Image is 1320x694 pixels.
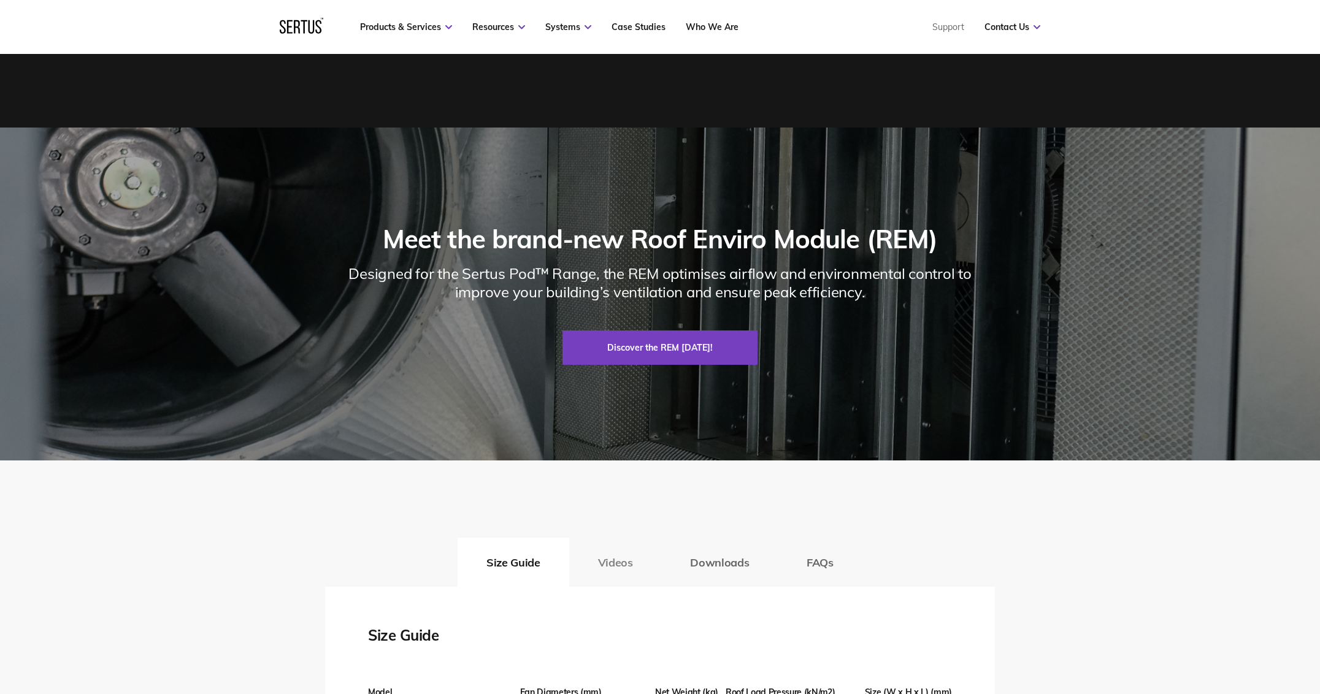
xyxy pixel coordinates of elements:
[778,538,862,587] button: FAQs
[472,21,525,32] a: Resources
[612,21,666,32] a: Case Studies
[661,538,778,587] button: Downloads
[545,21,591,32] a: Systems
[932,21,964,32] a: Support
[325,264,995,301] div: Designed for the Sertus Pod™ Range, the REM optimises airflow and environmental control to improv...
[984,21,1040,32] a: Contact Us
[368,623,491,647] div: Size Guide
[383,223,938,256] div: Meet the brand-new Roof Enviro Module (REM)
[569,538,662,587] button: Videos
[686,21,739,32] a: Who We Are
[1099,552,1320,694] iframe: Chat Widget
[360,21,452,32] a: Products & Services
[562,330,758,365] a: Discover the REM [DATE]!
